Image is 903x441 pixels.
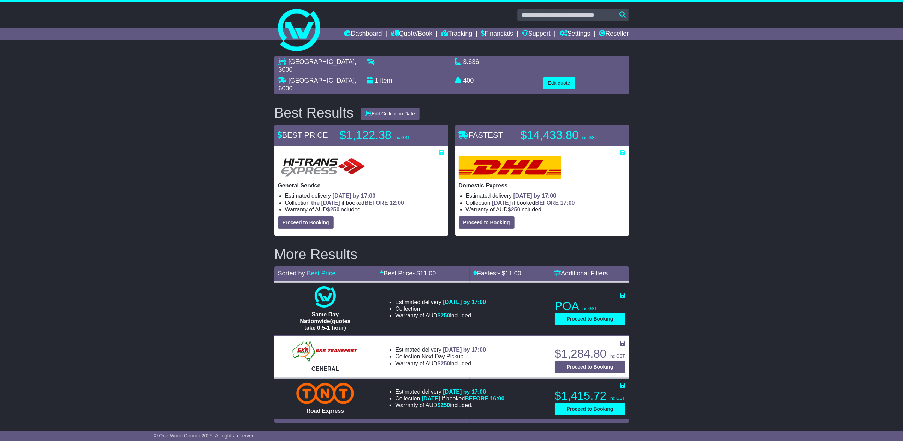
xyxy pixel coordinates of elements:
span: 400 [463,77,474,84]
span: 250 [511,207,521,213]
span: - $ [498,270,521,277]
span: the [DATE] [311,200,340,206]
li: Warranty of AUD included. [395,360,486,367]
span: $ [438,360,450,366]
span: inc GST [610,354,625,359]
span: [DATE] by 17:00 [513,193,557,199]
span: 17:00 [560,200,575,206]
span: if booked [492,200,575,206]
span: 250 [441,312,450,318]
li: Estimated delivery [285,192,445,199]
a: Best Price- $11.00 [380,270,436,277]
span: © One World Courier 2025. All rights reserved. [154,433,256,439]
span: 11.00 [505,270,521,277]
a: Quote/Book [391,28,432,40]
li: Warranty of AUD included. [466,206,625,213]
span: inc GST [582,135,597,140]
button: Proceed to Booking [555,313,625,325]
span: [GEOGRAPHIC_DATA] [289,58,355,65]
p: $1,415.72 [555,389,625,403]
img: HiTrans: General Service [278,156,368,179]
span: 11.00 [420,270,436,277]
span: item [380,77,392,84]
li: Collection [395,395,504,402]
span: $ [438,402,450,408]
span: [DATE] by 17:00 [443,299,486,305]
p: $14,433.80 [521,128,609,142]
span: Next Day Pickup [422,353,463,359]
span: BEFORE [465,395,488,401]
a: Best Price [307,270,336,277]
li: Collection [285,199,445,206]
span: , 6000 [279,77,356,92]
li: Estimated delivery [466,192,625,199]
span: 1 [375,77,379,84]
p: Domestic Express [459,182,625,189]
img: DHL: Domestic Express [459,156,561,179]
span: inc GST [582,306,597,311]
li: Warranty of AUD included. [395,402,504,409]
img: TNT Domestic: Road Express [296,383,354,404]
span: 16:00 [490,395,505,401]
li: Collection [395,353,486,360]
p: $1,122.38 [340,128,428,142]
span: Sorted by [278,270,305,277]
p: POA [555,299,625,313]
span: 3.636 [463,58,479,65]
span: $ [508,207,521,213]
span: Same Day Nationwide(quotes take 0.5-1 hour) [300,311,350,331]
button: Proceed to Booking [555,361,625,373]
span: GENERAL [311,366,339,372]
p: General Service [278,182,445,189]
span: - $ [412,270,436,277]
li: Estimated delivery [395,346,486,353]
span: if booked [311,200,404,206]
span: [DATE] by 17:00 [333,193,376,199]
span: [GEOGRAPHIC_DATA] [289,77,355,84]
span: BEFORE [535,200,559,206]
span: [DATE] by 17:00 [443,347,486,353]
span: BEFORE [364,200,388,206]
p: $1,284.80 [555,347,625,361]
span: Road Express [307,408,344,414]
span: 250 [330,207,340,213]
span: 250 [441,360,450,366]
span: FASTEST [459,131,503,139]
a: Support [522,28,551,40]
a: Financials [481,28,513,40]
li: Warranty of AUD included. [285,206,445,213]
button: Proceed to Booking [555,403,625,415]
button: Edit quote [543,77,575,89]
li: Collection [466,199,625,206]
div: Best Results [271,105,357,120]
button: Proceed to Booking [278,216,334,229]
li: Estimated delivery [395,299,486,305]
h2: More Results [274,246,629,262]
a: Additional Filters [555,270,608,277]
span: [DATE] by 17:00 [443,389,486,395]
span: 250 [441,402,450,408]
a: Reseller [599,28,629,40]
span: BEST PRICE [278,131,328,139]
span: [DATE] [492,200,511,206]
button: Edit Collection Date [361,108,420,120]
span: , 3000 [279,58,356,73]
span: $ [327,207,340,213]
a: Dashboard [344,28,382,40]
span: 12:00 [390,200,404,206]
li: Collection [395,305,486,312]
a: Tracking [441,28,472,40]
a: Fastest- $11.00 [473,270,521,277]
span: [DATE] [422,395,440,401]
li: Estimated delivery [395,388,504,395]
a: Settings [559,28,590,40]
img: One World Courier: Same Day Nationwide(quotes take 0.5-1 hour) [315,286,336,308]
span: inc GST [610,396,625,401]
span: inc GST [394,135,410,140]
span: if booked [422,395,504,401]
li: Warranty of AUD included. [395,312,486,319]
img: GKR: GENERAL [292,341,359,362]
span: $ [438,312,450,318]
button: Proceed to Booking [459,216,515,229]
